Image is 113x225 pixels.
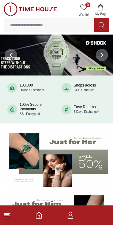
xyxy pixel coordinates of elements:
[85,2,90,7] span: 0
[74,110,99,113] span: 5 Days Exchange*
[20,83,44,92] div: 100,000+
[74,83,96,92] div: Shops across
[4,2,57,16] img: ...
[5,130,108,187] img: Women's Watches Banner
[74,88,95,92] span: GCC Countries
[74,105,99,114] div: Easy Returns
[20,102,52,116] div: 100% Secure Payments
[93,12,108,16] span: My Bag
[20,112,40,116] span: SSL Encrypted
[76,2,92,18] a: 0Wishlist
[92,2,109,18] button: My Bag
[20,88,44,92] span: Online Customers
[35,212,43,219] a: Home
[76,12,92,17] span: Wishlist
